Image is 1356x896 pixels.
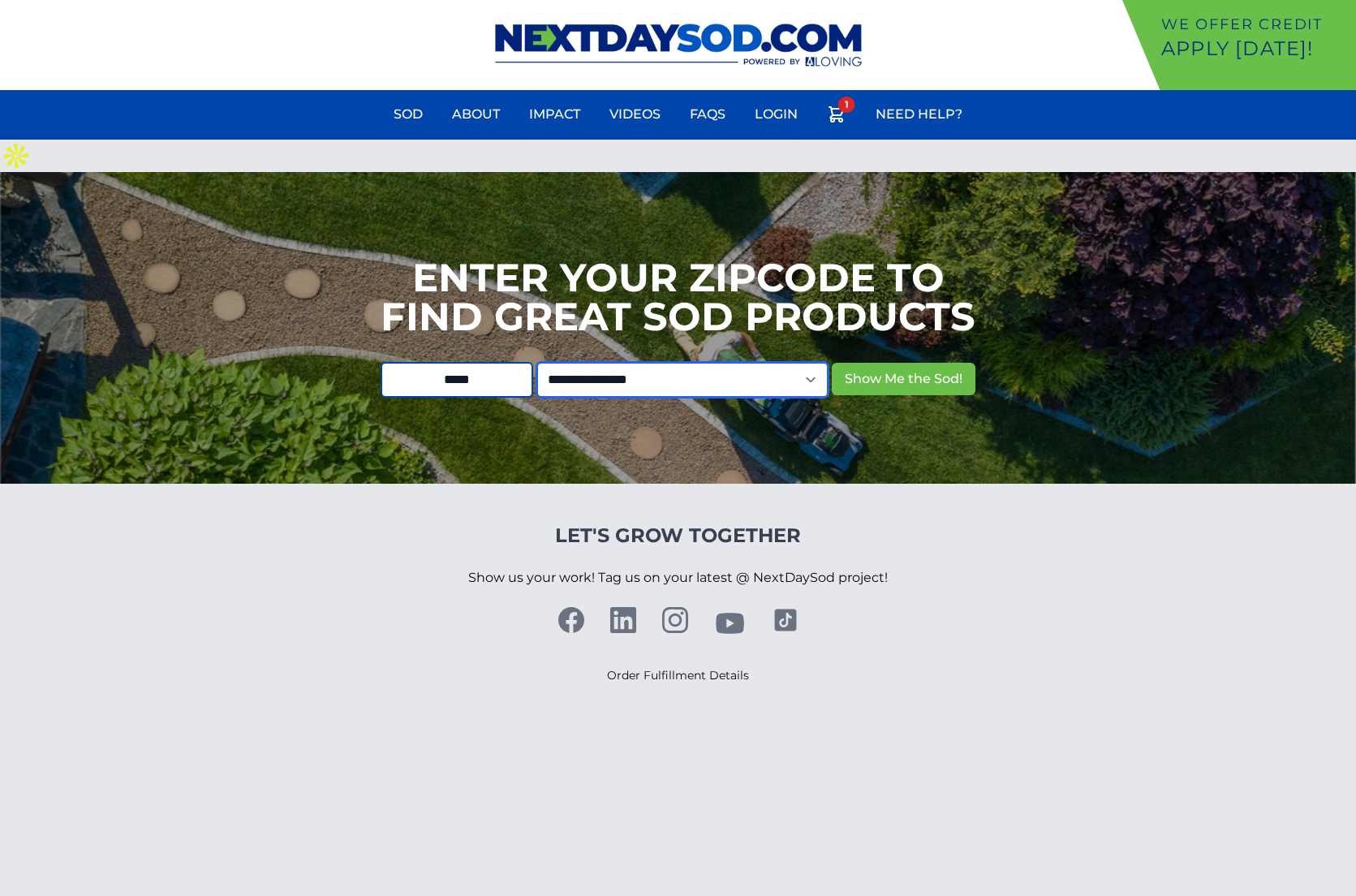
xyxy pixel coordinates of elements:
[745,95,807,134] a: Login
[468,523,888,549] h4: Let's Grow Together
[607,668,749,683] a: Order Fulfillment Details
[1161,36,1350,62] p: Apply [DATE]!
[519,95,590,134] a: Impact
[838,97,855,113] span: 1
[600,95,670,134] a: Videos
[866,95,972,134] a: Need Help?
[832,363,975,395] button: Show Me the Sod!
[1161,13,1350,36] p: We offer Credit
[817,95,856,140] a: 1
[384,95,433,134] a: Sod
[442,95,510,134] a: About
[680,95,735,134] a: FAQs
[381,258,975,336] h1: Enter your Zipcode to Find Great Sod Products
[468,549,888,607] p: Show us your work! Tag us on your latest @ NextDaySod project!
